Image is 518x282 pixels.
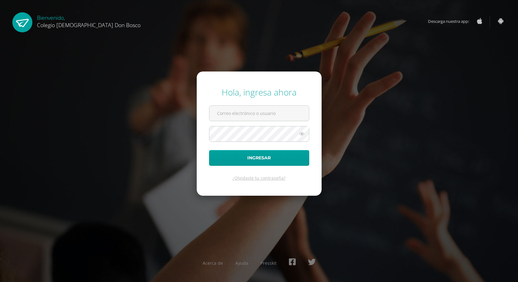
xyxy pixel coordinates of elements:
span: Colegio [DEMOGRAPHIC_DATA] Don Bosco [37,21,141,29]
input: Correo electrónico o usuario [209,106,309,121]
div: Hola, ingresa ahora [209,86,309,98]
a: Acerca de [203,260,223,266]
a: ¿Olvidaste tu contraseña? [232,175,286,181]
div: Bienvenido, [37,12,141,29]
button: Ingresar [209,150,309,166]
a: Presskit [261,260,277,266]
span: Descarga nuestra app: [428,15,475,27]
a: Ayuda [235,260,248,266]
